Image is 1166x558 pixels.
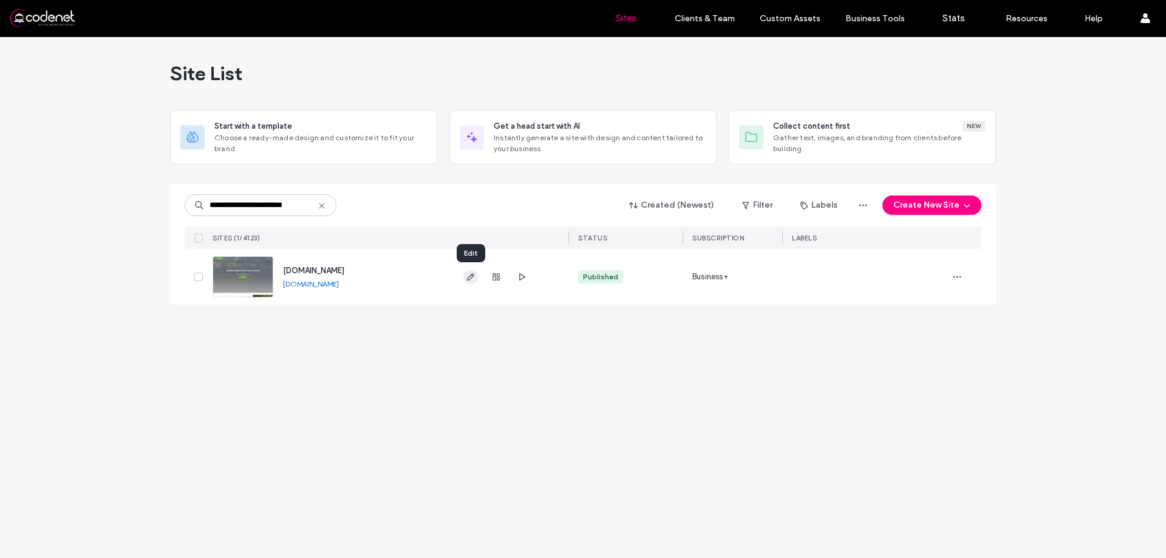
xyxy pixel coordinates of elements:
[619,196,725,215] button: Created (Newest)
[583,271,618,282] div: Published
[214,132,427,154] span: Choose a ready-made design and customize it to fit your brand.
[773,120,850,132] span: Collect content first
[962,121,986,132] div: New
[792,234,817,242] span: LABELS
[730,196,785,215] button: Filter
[494,120,580,132] span: Get a head start with AI
[214,120,292,132] span: Start with a template
[773,132,986,154] span: Gather text, images, and branding from clients before building.
[13,9,36,19] span: עזרה
[578,234,607,242] span: STATUS
[692,234,744,242] span: SUBSCRIPTION
[494,132,706,154] span: Instantly generate a site with design and content tailored to your business.
[457,244,485,262] div: Edit
[692,271,728,283] span: Business+
[283,266,344,275] a: [DOMAIN_NAME]
[882,196,981,215] button: Create New Site
[1085,13,1103,24] label: Help
[729,110,996,165] div: Collect content firstNewGather text, images, and branding from clients before building.
[845,13,905,24] label: Business Tools
[760,13,820,24] label: Custom Assets
[943,13,965,24] label: Stats
[170,110,437,165] div: Start with a templateChoose a ready-made design and customize it to fit your brand.
[1006,13,1048,24] label: Resources
[170,61,242,86] span: Site List
[675,13,735,24] label: Clients & Team
[283,279,339,288] a: [DOMAIN_NAME]
[449,110,717,165] div: Get a head start with AIInstantly generate a site with design and content tailored to your business.
[616,13,636,24] label: Sites
[213,234,260,242] span: SITES (1/4123)
[789,196,848,215] button: Labels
